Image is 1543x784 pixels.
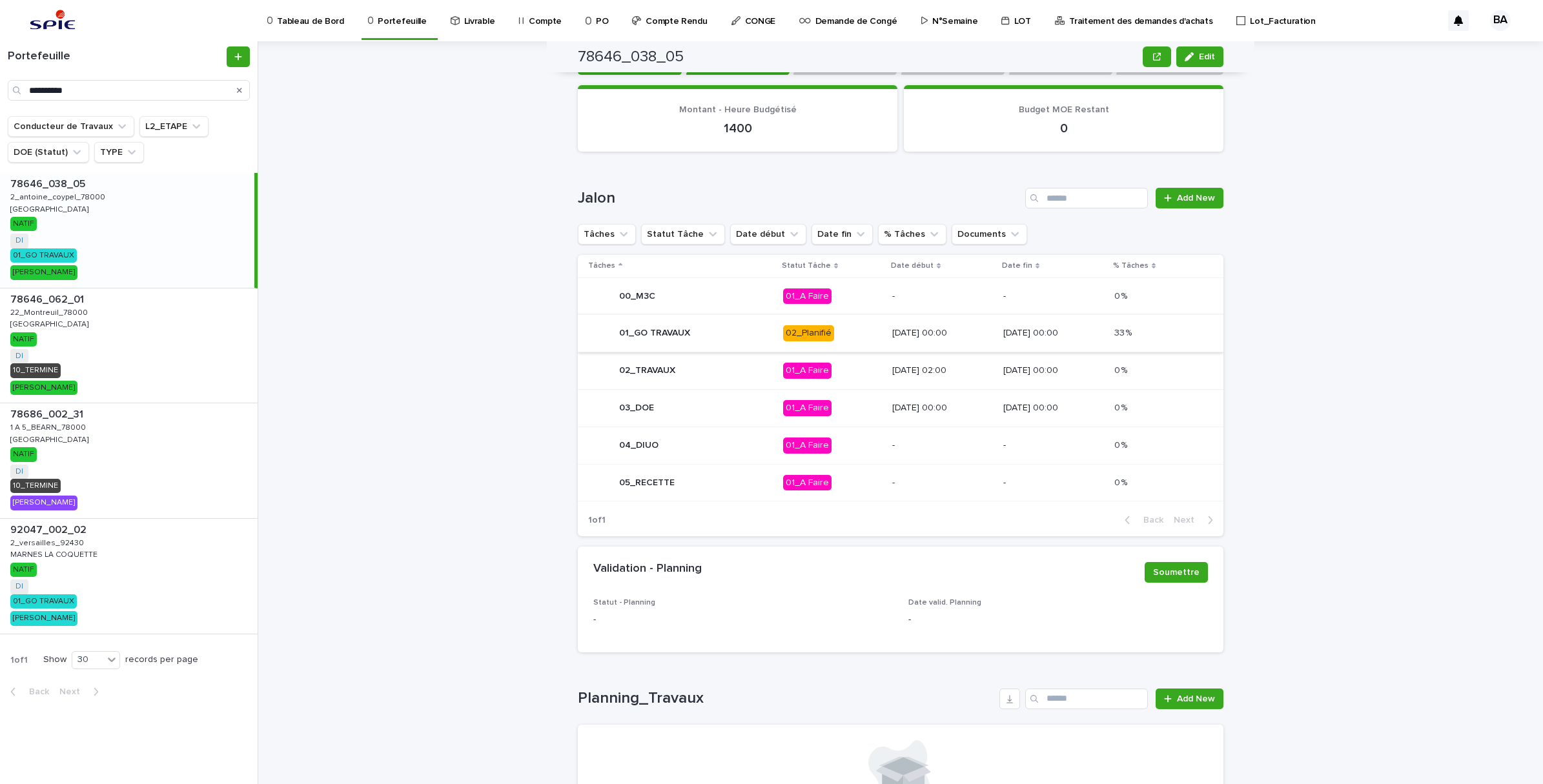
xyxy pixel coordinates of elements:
button: Next [54,686,109,698]
p: - [1003,291,1104,302]
p: 22_Montreuil_78000 [10,306,90,317]
input: Search [8,80,250,101]
div: NATIF [10,447,37,461]
div: 01_A Faire [783,437,832,454]
p: Show [43,654,66,665]
span: Add New [1177,194,1215,203]
div: 01_A Faire [783,288,832,305]
button: Next [1169,514,1223,526]
span: Statut - Planning [593,599,655,607]
h1: Portefeuille [8,50,224,64]
p: - [892,477,993,488]
p: 01_GO TRAVAUX [619,328,690,339]
img: svstPd6MQfCT1uX1QGkG [26,8,79,34]
p: 00_M3C [619,291,655,302]
tr: 05_RECETTE01_A Faire--0 %0 % [578,464,1223,501]
a: DI [15,236,23,245]
p: 92047_002_02 [10,521,89,536]
h1: Jalon [578,189,1020,208]
div: 01_A Faire [783,400,832,416]
a: Add New [1156,188,1223,208]
button: L2_ETAPE [139,116,209,137]
a: DI [15,352,23,361]
div: BA [1490,10,1511,31]
p: [DATE] 00:00 [1003,328,1104,339]
p: Tâches [588,259,615,273]
span: Budget MOE Restant [1019,105,1109,114]
p: [DATE] 00:00 [1003,365,1104,376]
button: Tâches [578,224,636,245]
p: - [908,613,1208,627]
h2: Validation - Planning [593,562,702,576]
span: Date valid. Planning [908,599,981,607]
tr: 04_DIUO01_A Faire--0 %0 % [578,427,1223,464]
div: [PERSON_NAME] [10,611,77,625]
p: records per page [125,654,198,665]
p: - [892,440,993,451]
button: Documents [952,224,1027,245]
input: Search [1025,689,1148,709]
a: Add New [1156,689,1223,709]
p: Date fin [1002,259,1032,273]
p: 0 % [1114,437,1130,451]
div: [PERSON_NAME] [10,265,77,279]
p: 0 % [1114,363,1130,376]
p: MARNES LA COQUETTE [10,548,100,559]
div: 10_TERMINE [10,479,61,493]
button: Date fin [812,224,873,245]
p: 78646_062_01 [10,291,87,306]
p: 0 % [1114,475,1130,488]
button: Date début [730,224,806,245]
h2: 78646_038_05 [578,48,684,66]
p: 02_TRAVAUX [619,365,675,376]
p: [DATE] 00:00 [892,403,993,414]
a: DI [15,467,23,476]
p: Date début [891,259,934,273]
button: % Tâches [878,224,946,245]
p: 03_DOE [619,403,654,414]
p: Statut Tâche [782,259,831,273]
p: [DATE] 00:00 [892,328,993,339]
p: - [1003,477,1104,488]
div: [PERSON_NAME] [10,381,77,395]
p: 0 % [1114,400,1130,414]
p: 2_antoine_coypel_78000 [10,190,108,202]
span: Back [1136,516,1163,525]
div: 01_GO TRAVAUX [10,248,77,263]
button: Back [1114,514,1169,526]
div: 01_GO TRAVAUX [10,594,77,608]
div: 01_A Faire [783,475,832,491]
p: 78686_002_31 [10,406,86,421]
p: 04_DIUO [619,440,659,451]
span: Back [21,687,49,696]
span: Add New [1177,694,1215,703]
p: % Tâches [1113,259,1149,273]
p: 33 % [1114,325,1134,339]
span: Next [59,687,88,696]
p: [DATE] 00:00 [1003,403,1104,414]
input: Search [1025,188,1148,208]
p: 0 % [1114,288,1130,302]
div: NATIF [10,563,37,577]
tr: 03_DOE01_A Faire[DATE] 00:00[DATE] 00:000 %0 % [578,389,1223,427]
div: NATIF [10,217,37,231]
p: 78646_038_05 [10,176,88,190]
p: [DATE] 02:00 [892,365,993,376]
div: 02_Planifié [783,325,834,341]
p: 2_versailles_92430 [10,536,87,548]
h1: Planning_Travaux [578,689,994,708]
div: 30 [72,653,103,667]
tr: 02_TRAVAUX01_A Faire[DATE] 02:00[DATE] 00:000 %0 % [578,352,1223,390]
button: DOE (Statut) [8,142,89,163]
button: Edit [1176,46,1223,67]
p: - [1003,440,1104,451]
div: 10_TERMINE [10,363,61,377]
span: Next [1174,516,1202,525]
tr: 01_GO TRAVAUX02_Planifié[DATE] 00:00[DATE] 00:0033 %33 % [578,315,1223,352]
p: 1 A 5_BEARN_78000 [10,421,88,432]
button: Statut Tâche [641,224,725,245]
p: [GEOGRAPHIC_DATA] [10,317,91,329]
p: - [892,291,993,302]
